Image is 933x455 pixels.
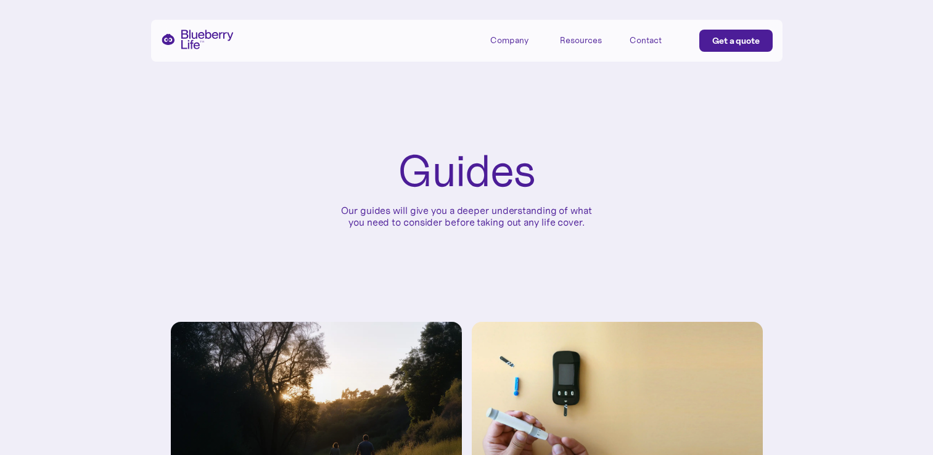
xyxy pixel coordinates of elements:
div: Company [490,30,546,50]
div: Resources [560,35,602,46]
div: Resources [560,30,615,50]
a: home [161,30,234,49]
h1: Guides [398,148,535,195]
div: Company [490,35,528,46]
div: Get a quote [712,35,760,47]
p: Our guides will give you a deeper understanding of what you need to consider before taking out an... [337,205,596,228]
a: Contact [630,30,685,50]
a: Get a quote [699,30,773,52]
div: Contact [630,35,662,46]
